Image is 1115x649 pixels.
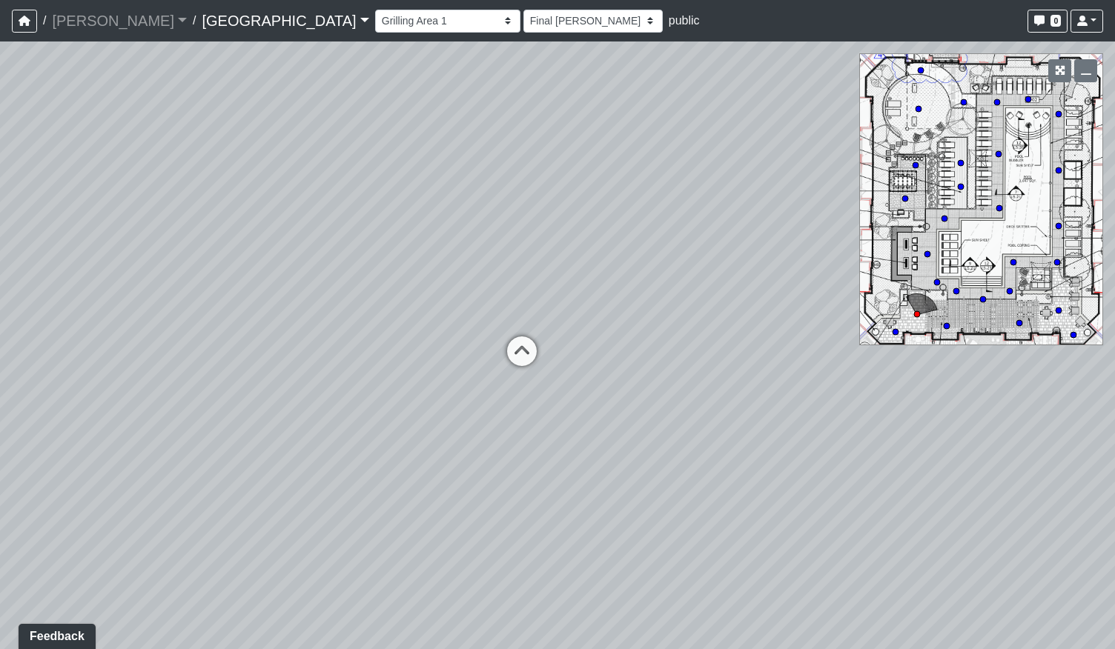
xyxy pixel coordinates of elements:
[1028,10,1068,33] button: 0
[669,14,700,27] span: public
[1051,15,1061,27] span: 0
[11,619,99,649] iframe: Ybug feedback widget
[202,6,368,36] a: [GEOGRAPHIC_DATA]
[52,6,187,36] a: [PERSON_NAME]
[37,6,52,36] span: /
[187,6,202,36] span: /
